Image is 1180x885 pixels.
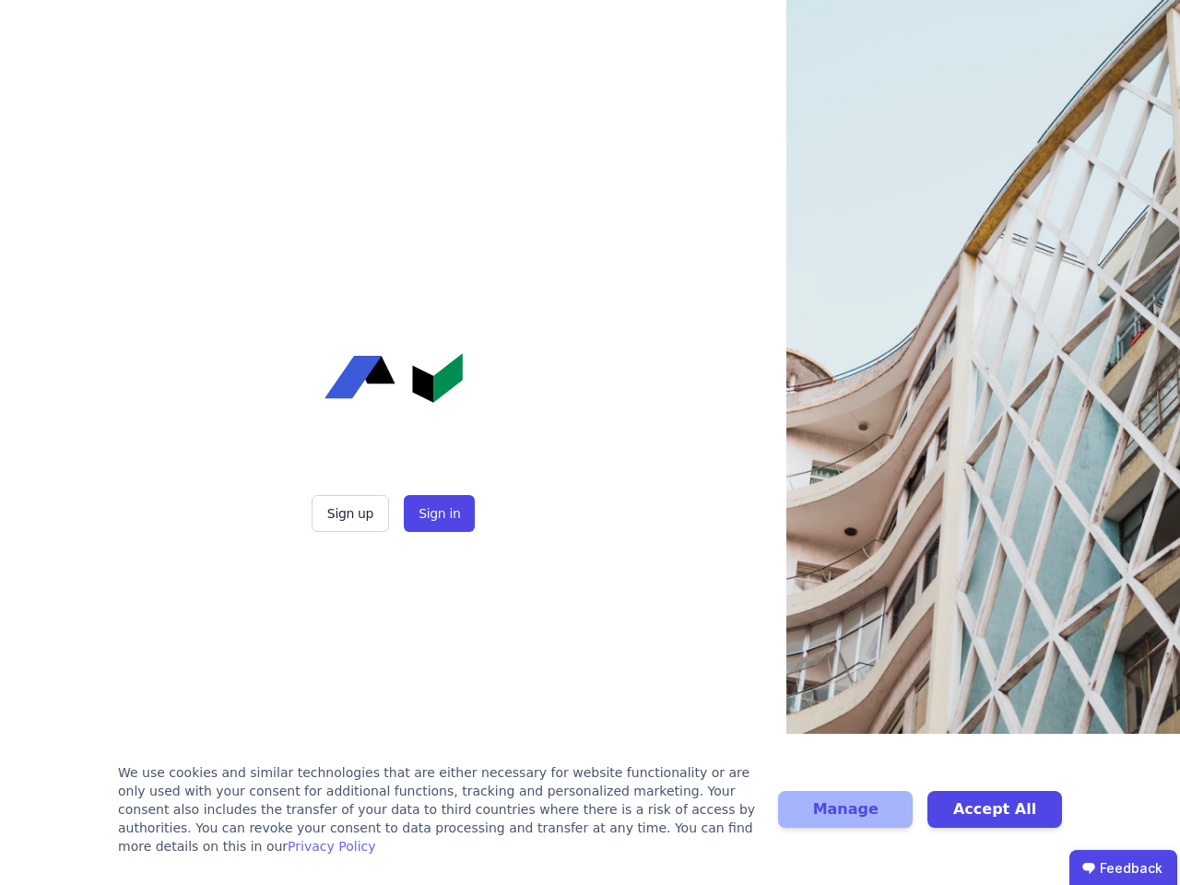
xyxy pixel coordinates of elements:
div: We use cookies and similar technologies that are either necessary for website functionality or ar... [118,763,756,855]
button: Sign in [404,495,475,532]
img: Concular [324,353,463,403]
button: Manage [778,791,913,828]
button: Accept All [927,791,1062,828]
a: Privacy Policy [288,839,375,854]
button: Sign up [312,495,389,532]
